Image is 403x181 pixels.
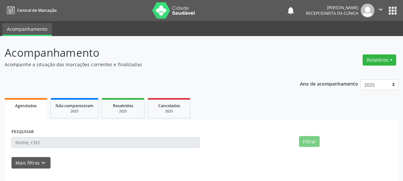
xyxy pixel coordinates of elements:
button: apps [387,5,398,16]
p: Acompanhamento [5,45,280,61]
div: 2025 [107,109,139,114]
label: PESQUISAR [11,127,34,137]
button: Filtrar [299,136,320,147]
a: Acompanhamento [2,23,52,36]
input: Nome, CNS [11,137,200,148]
span: Central de Marcação [17,8,56,13]
div: 2025 [55,109,94,114]
span: Cancelados [158,103,180,109]
p: Ano de acompanhamento [300,79,358,88]
div: [PERSON_NAME] [306,5,358,10]
i:  [377,6,384,13]
span: Recepcionista da clínica [306,10,358,16]
button: notifications [286,6,295,15]
span: Resolvidos [113,103,133,109]
i: keyboard_arrow_down [40,159,47,167]
span: Não compareceram [55,103,94,109]
div: 2025 [153,109,185,114]
img: img [361,4,374,17]
button: Relatórios [363,54,396,66]
p: Acompanhe a situação das marcações correntes e finalizadas [5,61,280,68]
a: Central de Marcação [5,5,56,16]
button:  [374,4,387,17]
button: Mais filtroskeyboard_arrow_down [11,157,51,169]
span: Agendados [15,103,37,109]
